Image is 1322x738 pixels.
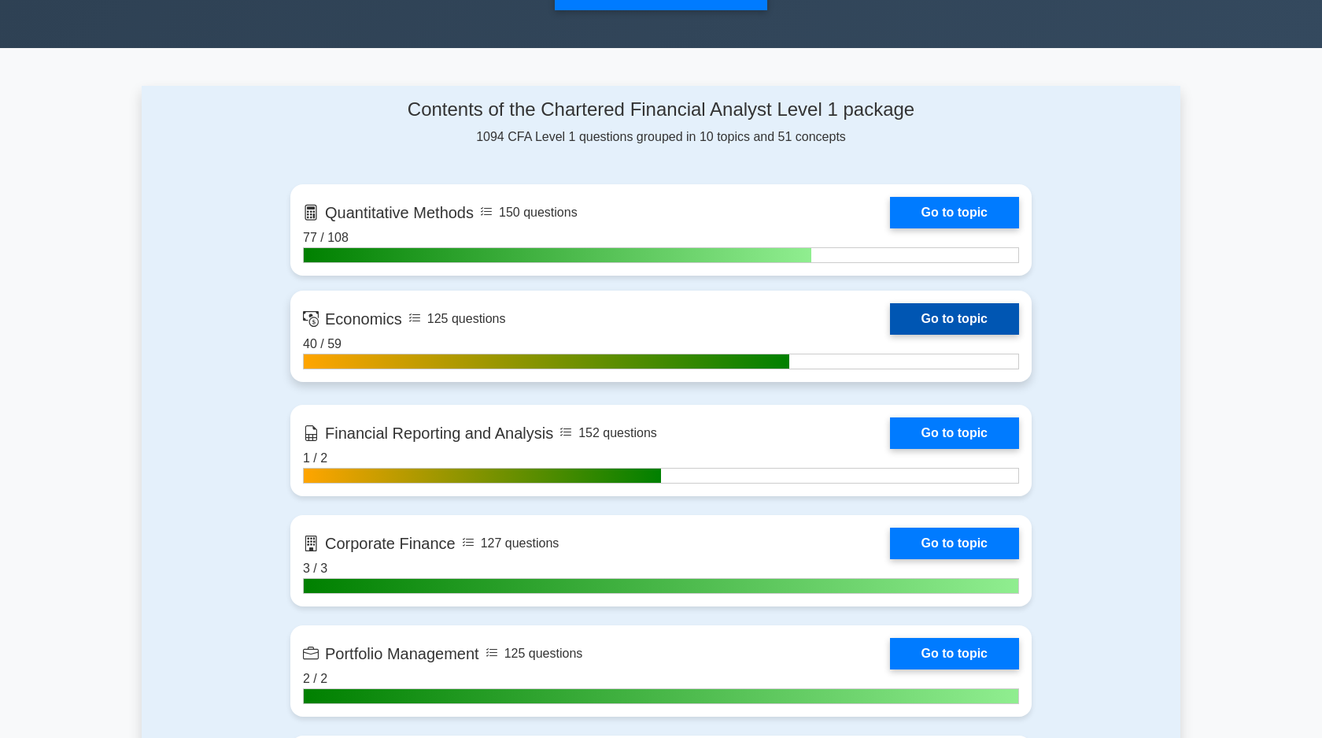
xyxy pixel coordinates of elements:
[890,638,1019,669] a: Go to topic
[290,98,1032,121] h4: Contents of the Chartered Financial Analyst Level 1 package
[890,417,1019,449] a: Go to topic
[290,98,1032,146] div: 1094 CFA Level 1 questions grouped in 10 topics and 51 concepts
[890,303,1019,335] a: Go to topic
[890,197,1019,228] a: Go to topic
[890,528,1019,559] a: Go to topic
